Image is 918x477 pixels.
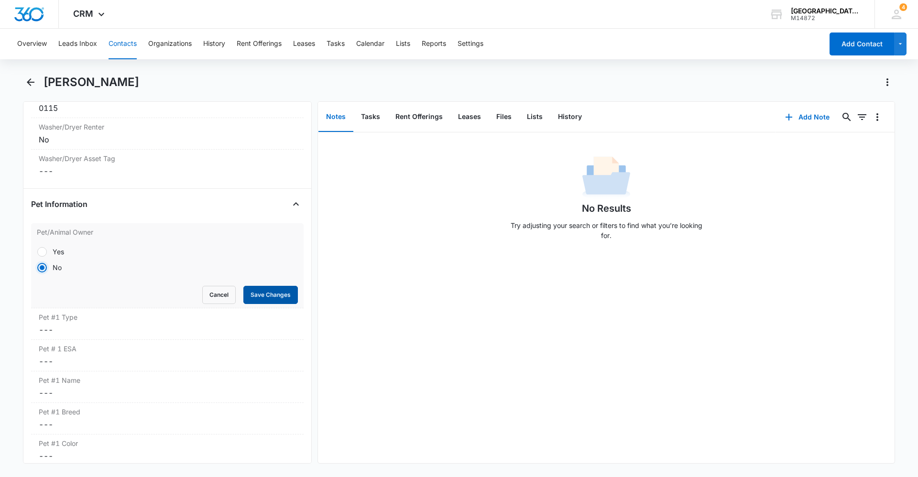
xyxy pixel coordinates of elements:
div: 0115 [39,102,296,114]
button: Leads Inbox [58,29,97,59]
div: No [39,134,296,145]
label: Pet #1 Color [39,438,296,448]
button: Cancel [202,286,236,304]
div: Pet #1 Color--- [31,434,304,466]
button: Add Contact [830,33,894,55]
label: Pet #1 Type [39,312,296,322]
button: Search... [839,109,854,125]
button: Overview [17,29,47,59]
button: History [203,29,225,59]
button: Tasks [327,29,345,59]
span: CRM [73,9,93,19]
button: Back [23,75,38,90]
button: Close [288,196,304,212]
label: Washer/Dryer Renter [39,122,296,132]
div: Yes [53,247,64,257]
label: Pet/Animal Owner [37,227,298,237]
button: Leases [293,29,315,59]
dd: --- [39,387,296,399]
div: Washer/Dryer RenterNo [31,118,304,150]
div: account id [791,15,861,22]
button: Calendar [356,29,384,59]
h1: [PERSON_NAME] [44,75,139,89]
button: Contacts [109,29,137,59]
button: Settings [458,29,483,59]
button: Rent Offerings [388,102,450,132]
button: Lists [396,29,410,59]
div: No [53,262,62,272]
div: Pet #1 Type--- [31,308,304,340]
button: Rent Offerings [237,29,282,59]
div: Pet #1 Name--- [31,371,304,403]
button: Tasks [353,102,388,132]
div: Washer/Dryer Asset Tag--- [31,150,304,181]
button: Leases [450,102,489,132]
button: Overflow Menu [870,109,885,125]
div: account name [791,7,861,15]
p: Try adjusting your search or filters to find what you’re looking for. [506,220,707,240]
span: 4 [899,3,907,11]
dd: --- [39,165,296,177]
button: Filters [854,109,870,125]
button: Save Changes [243,286,298,304]
div: Vehicle #2 Permit # 20115 [31,87,304,118]
button: Lists [519,102,550,132]
dd: --- [39,450,296,462]
label: Pet #1 Name [39,375,296,385]
div: notifications count [899,3,907,11]
dd: --- [39,324,296,336]
h4: Pet Information [31,198,87,210]
img: No Data [582,153,630,201]
button: Add Note [776,106,839,129]
label: Washer/Dryer Asset Tag [39,153,296,163]
button: Organizations [148,29,192,59]
button: Files [489,102,519,132]
dd: --- [39,356,296,367]
div: Pet # 1 ESA--- [31,340,304,371]
div: Pet #1 Breed--- [31,403,304,434]
button: Actions [880,75,895,90]
h1: No Results [582,201,631,216]
dd: --- [39,419,296,430]
label: Pet #1 Breed [39,407,296,417]
button: Reports [422,29,446,59]
button: History [550,102,590,132]
button: Notes [318,102,353,132]
label: Pet # 1 ESA [39,344,296,354]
